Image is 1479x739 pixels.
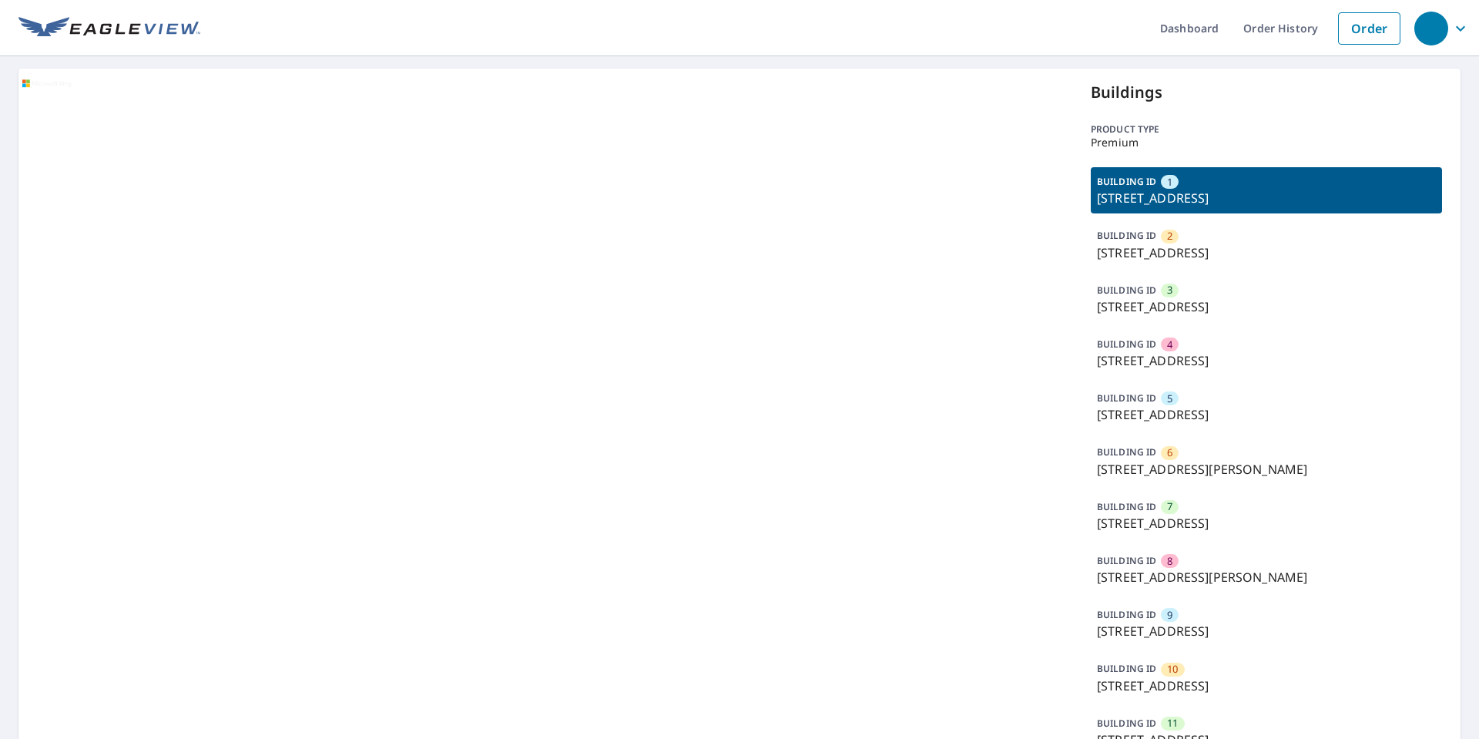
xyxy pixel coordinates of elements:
[1167,175,1172,190] span: 1
[1097,717,1156,730] p: BUILDING ID
[1167,716,1178,731] span: 11
[1167,662,1178,677] span: 10
[1097,338,1156,351] p: BUILDING ID
[1097,229,1156,242] p: BUILDING ID
[1097,405,1436,424] p: [STREET_ADDRESS]
[18,17,200,40] img: EV Logo
[1167,445,1172,460] span: 6
[1091,81,1442,104] p: Buildings
[1167,338,1172,352] span: 4
[1097,514,1436,532] p: [STREET_ADDRESS]
[1097,500,1156,513] p: BUILDING ID
[1167,283,1172,297] span: 3
[1091,136,1442,149] p: Premium
[1167,608,1172,623] span: 9
[1097,297,1436,316] p: [STREET_ADDRESS]
[1097,677,1436,695] p: [STREET_ADDRESS]
[1097,622,1436,640] p: [STREET_ADDRESS]
[1167,554,1172,569] span: 8
[1167,499,1172,514] span: 7
[1338,12,1400,45] a: Order
[1097,445,1156,459] p: BUILDING ID
[1097,391,1156,405] p: BUILDING ID
[1097,662,1156,675] p: BUILDING ID
[1097,284,1156,297] p: BUILDING ID
[1097,175,1156,188] p: BUILDING ID
[1097,244,1436,262] p: [STREET_ADDRESS]
[1097,460,1436,479] p: [STREET_ADDRESS][PERSON_NAME]
[1167,229,1172,244] span: 2
[1097,189,1436,207] p: [STREET_ADDRESS]
[1097,608,1156,621] p: BUILDING ID
[1091,123,1442,136] p: Product type
[1097,554,1156,567] p: BUILDING ID
[1167,391,1172,406] span: 5
[1097,568,1436,586] p: [STREET_ADDRESS][PERSON_NAME]
[1097,351,1436,370] p: [STREET_ADDRESS]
